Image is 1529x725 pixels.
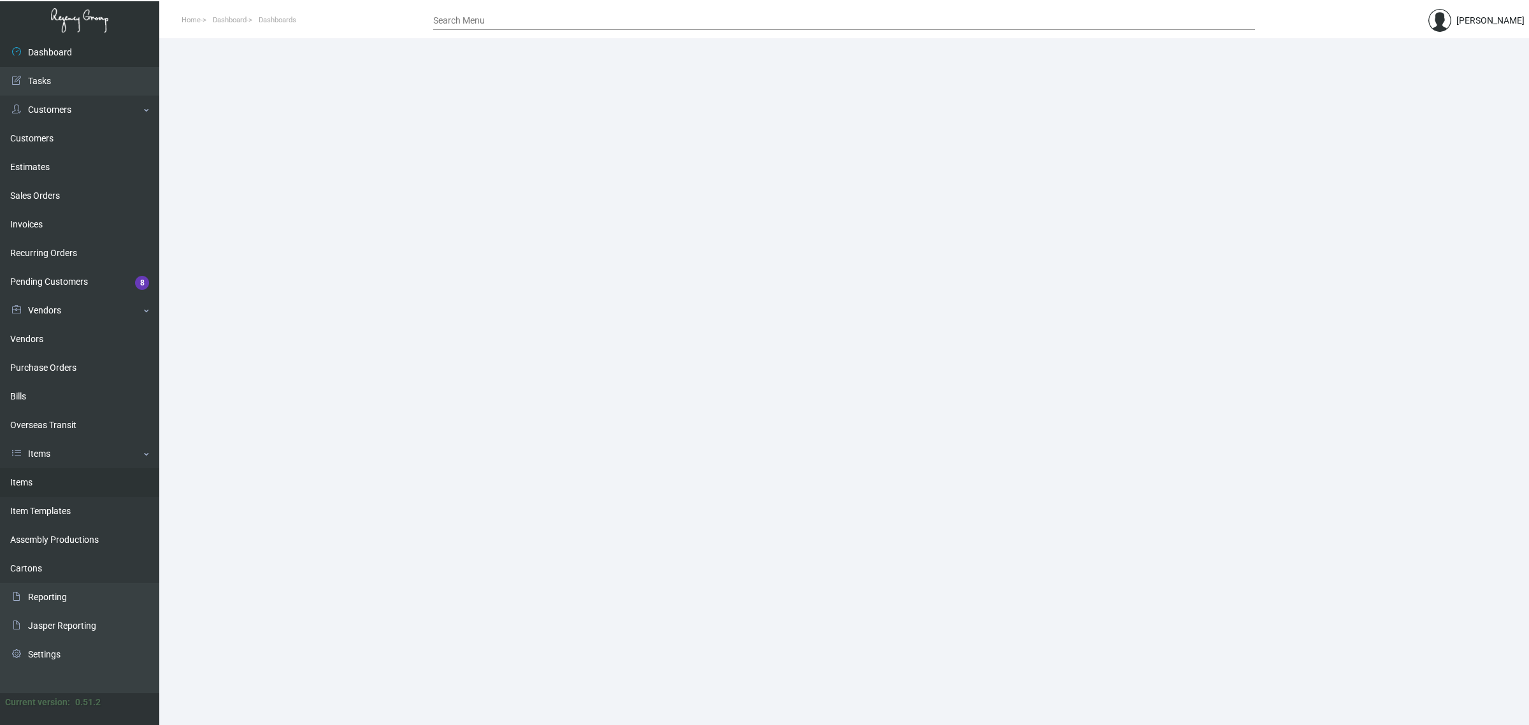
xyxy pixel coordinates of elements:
span: Dashboard [213,16,247,24]
img: admin@bootstrapmaster.com [1428,9,1451,32]
span: Home [182,16,201,24]
div: [PERSON_NAME] [1456,14,1525,27]
div: Current version: [5,696,70,709]
span: Dashboards [259,16,296,24]
div: 0.51.2 [75,696,101,709]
